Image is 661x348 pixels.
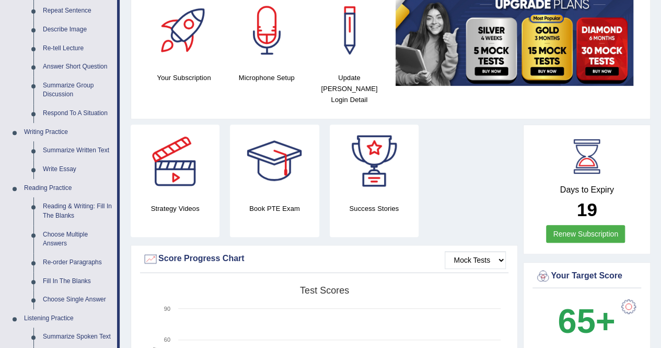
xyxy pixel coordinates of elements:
[38,290,117,309] a: Choose Single Answer
[38,226,117,253] a: Choose Multiple Answers
[38,39,117,58] a: Re-tell Lecture
[38,141,117,160] a: Summarize Written Text
[19,309,117,328] a: Listening Practice
[143,251,506,267] div: Score Progress Chart
[19,179,117,198] a: Reading Practice
[38,272,117,291] a: Fill In The Blanks
[300,285,349,296] tspan: Test scores
[546,225,625,243] a: Renew Subscription
[148,72,220,83] h4: Your Subscription
[230,72,303,83] h4: Microphone Setup
[330,203,419,214] h4: Success Stories
[38,58,117,76] a: Answer Short Question
[38,197,117,225] a: Reading & Writing: Fill In The Blanks
[558,302,615,340] b: 65+
[131,203,219,214] h4: Strategy Videos
[230,203,319,214] h4: Book PTE Exam
[577,199,597,220] b: 19
[38,76,117,104] a: Summarize Group Discussion
[38,253,117,272] a: Re-order Paragraphs
[38,104,117,123] a: Respond To A Situation
[535,268,639,284] div: Your Target Score
[38,2,117,20] a: Repeat Sentence
[535,185,639,195] h4: Days to Expiry
[38,20,117,39] a: Describe Image
[164,336,170,343] text: 60
[313,72,385,105] h4: Update [PERSON_NAME] Login Detail
[38,328,117,346] a: Summarize Spoken Text
[164,306,170,312] text: 90
[38,160,117,179] a: Write Essay
[19,123,117,142] a: Writing Practice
